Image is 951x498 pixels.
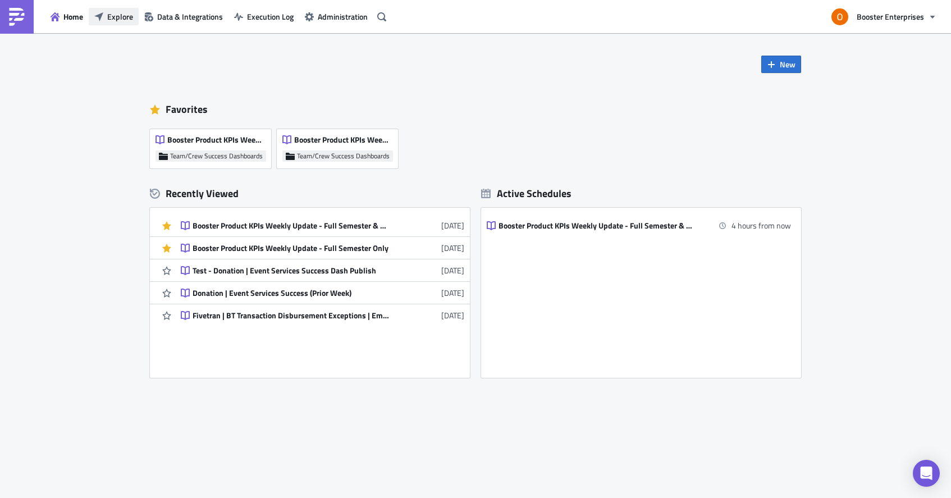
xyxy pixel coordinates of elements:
[830,7,849,26] img: Avatar
[89,8,139,25] button: Explore
[167,135,265,145] span: Booster Product KPIs Weekly Update - Full Semester Only
[193,221,389,231] div: Booster Product KPIs Weekly Update - Full Semester & Weekly Cut
[150,185,470,202] div: Recently Viewed
[499,221,695,231] div: Booster Product KPIs Weekly Update - Full Semester & Weekly Cut
[45,8,89,25] button: Home
[825,4,943,29] button: Booster Enterprises
[247,11,294,22] span: Execution Log
[441,242,464,254] time: 2025-08-18T03:40:43Z
[181,214,464,236] a: Booster Product KPIs Weekly Update - Full Semester & Weekly Cut[DATE]
[913,460,940,487] div: Open Intercom Messenger
[8,8,26,26] img: PushMetrics
[297,152,390,161] span: Team/Crew Success Dashboards
[181,259,464,281] a: Test - Donation | Event Services Success Dash Publish[DATE]
[193,243,389,253] div: Booster Product KPIs Weekly Update - Full Semester Only
[481,187,571,200] div: Active Schedules
[761,56,801,73] button: New
[441,220,464,231] time: 2025-08-25T13:11:12Z
[299,8,373,25] button: Administration
[150,101,801,118] div: Favorites
[731,220,791,231] time: 2025-09-01 08:00
[441,309,464,321] time: 2025-01-07T16:04:01Z
[170,152,263,161] span: Team/Crew Success Dashboards
[193,288,389,298] div: Donation | Event Services Success (Prior Week)
[318,11,368,22] span: Administration
[228,8,299,25] button: Execution Log
[157,11,223,22] span: Data & Integrations
[857,11,924,22] span: Booster Enterprises
[193,266,389,276] div: Test - Donation | Event Services Success Dash Publish
[441,287,464,299] time: 2025-01-07T18:09:58Z
[181,304,464,326] a: Fivetran | BT Transaction Disbursement Exceptions | Email[DATE]
[107,11,133,22] span: Explore
[294,135,392,145] span: Booster Product KPIs Weekly Update - Full Semester & Weekly Cut
[780,58,795,70] span: New
[181,282,464,304] a: Donation | Event Services Success (Prior Week)[DATE]
[139,8,228,25] button: Data & Integrations
[181,237,464,259] a: Booster Product KPIs Weekly Update - Full Semester Only[DATE]
[487,214,791,236] a: Booster Product KPIs Weekly Update - Full Semester & Weekly Cut4 hours from now
[193,310,389,321] div: Fivetran | BT Transaction Disbursement Exceptions | Email
[63,11,83,22] span: Home
[441,264,464,276] time: 2025-04-18T14:04:14Z
[150,124,277,168] a: Booster Product KPIs Weekly Update - Full Semester OnlyTeam/Crew Success Dashboards
[277,124,404,168] a: Booster Product KPIs Weekly Update - Full Semester & Weekly CutTeam/Crew Success Dashboards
